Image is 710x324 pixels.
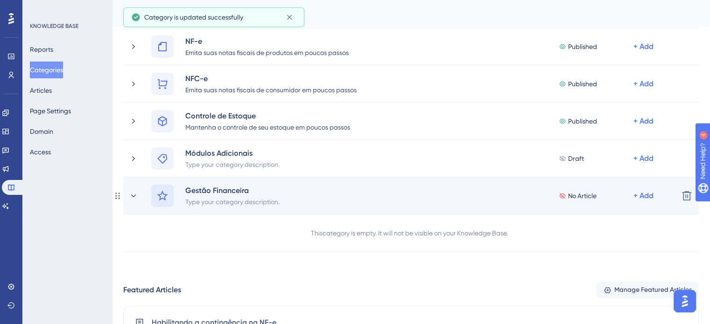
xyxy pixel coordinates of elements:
span: Published [568,78,597,90]
button: Page Settings [30,103,71,119]
button: Reports [30,41,53,58]
div: Mantenha o controle de seu estoque em poucos passos [185,121,351,132]
div: Type your category description. [185,159,280,170]
span: No Article [568,190,597,201]
div: KNOWLEDGE BASE [30,22,78,30]
div: Emita suas notas fiscais de consumidor em poucos passos [185,84,357,95]
span: Published [568,41,597,52]
div: + Add [633,190,654,201]
div: 4 [65,5,68,12]
div: + Add [633,153,654,164]
span: Category is updated successfully [144,12,243,23]
span: Draft [568,153,584,164]
div: Controle de Estoque [185,110,351,121]
div: + Add [633,41,654,52]
button: Articles [30,82,52,99]
div: Featured Articles [123,284,181,296]
div: + Add [633,78,654,90]
button: Access [30,144,51,160]
button: Categories [30,62,63,78]
iframe: UserGuiding AI Assistant Launcher [671,287,699,315]
span: Need Help? [22,2,58,14]
div: This category is empty. It will not be visible on your Knowledge Base. [311,227,508,239]
div: Emita suas notas fiscais de produtos em poucos passos [185,47,349,58]
div: NFC-e [185,73,357,84]
div: NF-e [185,35,349,47]
span: Manage Featured Articles [614,284,692,296]
button: Manage Featured Articles [596,282,699,298]
div: Gestão Financeira [185,185,280,196]
div: + Add [633,116,654,127]
span: Published [568,116,597,127]
div: Módulos Adicionais [185,147,280,159]
div: Type your category description. [185,196,280,207]
button: Domain [30,123,53,140]
div: Categories [123,7,675,20]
